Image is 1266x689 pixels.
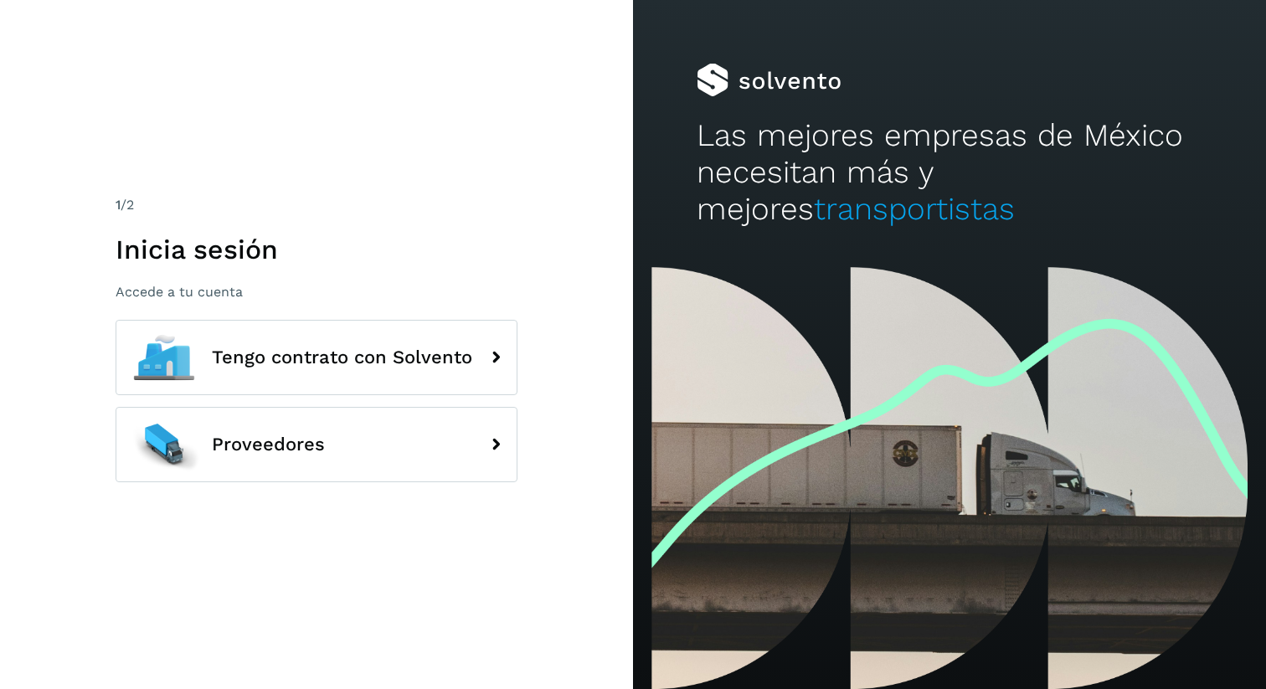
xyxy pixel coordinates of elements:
[116,407,517,482] button: Proveedores
[697,117,1203,229] h2: Las mejores empresas de México necesitan más y mejores
[212,434,325,455] span: Proveedores
[116,234,517,265] h1: Inicia sesión
[814,191,1015,227] span: transportistas
[212,347,472,368] span: Tengo contrato con Solvento
[116,320,517,395] button: Tengo contrato con Solvento
[116,284,517,300] p: Accede a tu cuenta
[116,197,121,213] span: 1
[116,195,517,215] div: /2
